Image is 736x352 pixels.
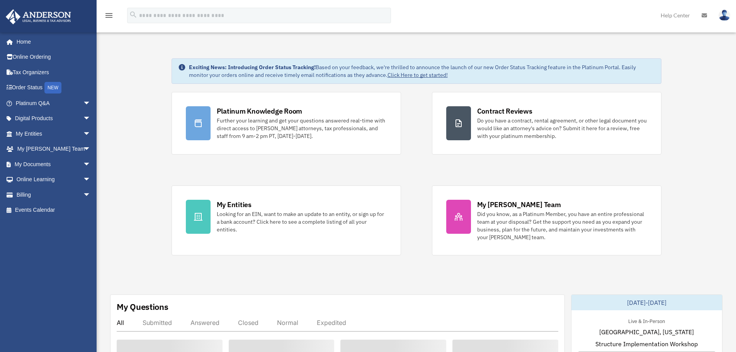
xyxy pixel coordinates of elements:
i: menu [104,11,114,20]
div: Normal [277,319,298,326]
div: Based on your feedback, we're thrilled to announce the launch of our new Order Status Tracking fe... [189,63,655,79]
a: Digital Productsarrow_drop_down [5,111,102,126]
a: Online Learningarrow_drop_down [5,172,102,187]
div: Do you have a contract, rental agreement, or other legal document you would like an attorney's ad... [477,117,647,140]
a: Order StatusNEW [5,80,102,96]
a: Billingarrow_drop_down [5,187,102,202]
a: My Entitiesarrow_drop_down [5,126,102,141]
a: Events Calendar [5,202,102,218]
div: Live & In-Person [622,316,671,325]
div: My Entities [217,200,252,209]
div: NEW [44,82,61,94]
a: Platinum Knowledge Room Further your learning and get your questions answered real-time with dire... [172,92,401,155]
span: arrow_drop_down [83,111,99,127]
img: User Pic [719,10,730,21]
span: arrow_drop_down [83,126,99,142]
span: [GEOGRAPHIC_DATA], [US_STATE] [599,327,694,337]
a: My Entities Looking for an EIN, want to make an update to an entity, or sign up for a bank accoun... [172,185,401,255]
span: arrow_drop_down [83,95,99,111]
span: arrow_drop_down [83,187,99,203]
div: Looking for an EIN, want to make an update to an entity, or sign up for a bank account? Click her... [217,210,387,233]
div: All [117,319,124,326]
div: My Questions [117,301,168,313]
a: Contract Reviews Do you have a contract, rental agreement, or other legal document you would like... [432,92,661,155]
div: Answered [190,319,219,326]
a: Click Here to get started! [388,71,448,78]
span: arrow_drop_down [83,141,99,157]
span: arrow_drop_down [83,156,99,172]
a: menu [104,14,114,20]
a: My [PERSON_NAME] Teamarrow_drop_down [5,141,102,157]
strong: Exciting News: Introducing Order Status Tracking! [189,64,316,71]
span: Structure Implementation Workshop [595,339,698,349]
div: Platinum Knowledge Room [217,106,303,116]
a: My [PERSON_NAME] Team Did you know, as a Platinum Member, you have an entire professional team at... [432,185,661,255]
div: Expedited [317,319,346,326]
div: Contract Reviews [477,106,532,116]
div: Submitted [143,319,172,326]
a: Home [5,34,99,49]
div: Did you know, as a Platinum Member, you have an entire professional team at your disposal? Get th... [477,210,647,241]
a: My Documentsarrow_drop_down [5,156,102,172]
i: search [129,10,138,19]
a: Tax Organizers [5,65,102,80]
a: Online Ordering [5,49,102,65]
div: [DATE]-[DATE] [571,295,722,310]
span: arrow_drop_down [83,172,99,188]
div: Further your learning and get your questions answered real-time with direct access to [PERSON_NAM... [217,117,387,140]
img: Anderson Advisors Platinum Portal [3,9,73,24]
div: My [PERSON_NAME] Team [477,200,561,209]
a: Platinum Q&Aarrow_drop_down [5,95,102,111]
div: Closed [238,319,258,326]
